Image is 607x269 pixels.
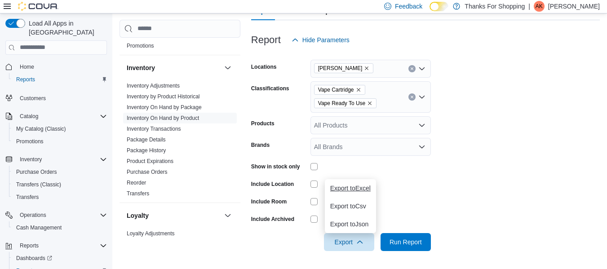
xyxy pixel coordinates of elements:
span: My Catalog (Classic) [13,123,107,134]
span: Promotions [13,136,107,147]
span: Feedback [395,2,422,11]
input: Dark Mode [430,2,448,11]
button: Reports [16,240,42,251]
a: Transfers [127,190,149,197]
a: Loyalty Adjustments [127,230,175,237]
a: Dashboards [13,253,56,264]
button: Open list of options [418,143,425,150]
span: Transfers [13,192,107,203]
button: Cash Management [9,221,111,234]
button: Inventory [16,154,45,165]
span: Dashboards [13,253,107,264]
span: Export [329,233,369,251]
span: Product Expirations [127,158,173,165]
a: Transfers (Classic) [13,179,65,190]
label: Include Room [251,198,287,205]
h3: Loyalty [127,211,149,220]
a: Inventory by Product Historical [127,93,200,100]
span: Vape Ready To Use [314,98,377,108]
a: Inventory On Hand by Package [127,104,202,110]
span: Promotions [127,42,154,49]
button: Loyalty [127,211,221,220]
span: Hide Parameters [302,35,350,44]
span: Home [20,63,34,71]
label: Locations [251,63,277,71]
span: Purchase Orders [127,168,168,176]
a: Inventory Adjustments [127,83,180,89]
img: Cova [18,2,58,11]
span: Customers [16,92,107,103]
span: Load All Apps in [GEOGRAPHIC_DATA] [25,19,107,37]
button: Promotions [9,135,111,148]
h3: Report [251,35,281,45]
span: Purchase Orders [16,168,57,176]
button: My Catalog (Classic) [9,123,111,135]
span: Export to Json [330,220,371,228]
a: Reorder [127,180,146,186]
span: Catalog [16,111,107,122]
span: Catalog [20,113,38,120]
a: Package History [127,147,166,154]
span: Inventory Transactions [127,125,181,132]
span: Transfers [127,190,149,197]
label: Classifications [251,85,289,92]
a: Customers [16,93,49,104]
span: [PERSON_NAME] [318,64,363,73]
button: Export toJson [325,215,376,233]
button: Clear input [408,93,416,101]
button: Catalog [16,111,42,122]
span: Home [16,61,107,72]
div: Inventory [120,80,240,203]
label: Products [251,120,275,127]
button: Reports [9,73,111,86]
span: Vape Cartridge [318,85,354,94]
button: Customers [2,91,111,104]
button: Remove Vape Ready To Use from selection in this group [367,101,372,106]
span: Inventory by Product Historical [127,93,200,100]
button: Loyalty [222,210,233,221]
button: Run Report [381,233,431,251]
button: Export toCsv [325,197,376,215]
span: AK [536,1,543,12]
a: Home [16,62,38,72]
span: Run Report [390,238,422,247]
a: Transfers [13,192,42,203]
p: Thanks For Shopping [465,1,525,12]
p: | [528,1,530,12]
span: Transfers [16,194,39,201]
span: Operations [16,210,107,220]
span: Loyalty Adjustments [127,230,175,237]
span: Export to Excel [330,185,371,192]
button: Catalog [2,110,111,123]
button: Transfers [9,191,111,203]
span: Reports [13,74,107,85]
span: Dashboards [16,255,52,262]
button: Open list of options [418,65,425,72]
button: Export toExcel [325,179,376,197]
button: Home [2,60,111,73]
button: Open list of options [418,93,425,101]
button: Open list of options [418,122,425,129]
span: Inventory [16,154,107,165]
span: Cash Management [16,224,62,231]
h3: Inventory [127,63,155,72]
button: Inventory [127,63,221,72]
span: Reports [16,76,35,83]
a: Package Details [127,137,166,143]
button: Hide Parameters [288,31,353,49]
span: Cash Management [13,222,107,233]
button: Inventory [222,62,233,73]
button: Operations [16,210,50,220]
a: Purchase Orders [13,167,61,177]
button: Remove Vape Cartridge from selection in this group [356,87,361,93]
span: Inventory Adjustments [127,82,180,89]
p: [PERSON_NAME] [548,1,600,12]
div: Anya Kinzel-Cadrin [534,1,545,12]
a: Promotion Details [127,32,169,38]
span: Vape Cartridge [314,85,365,95]
span: Operations [20,212,46,219]
button: Export [324,233,374,251]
